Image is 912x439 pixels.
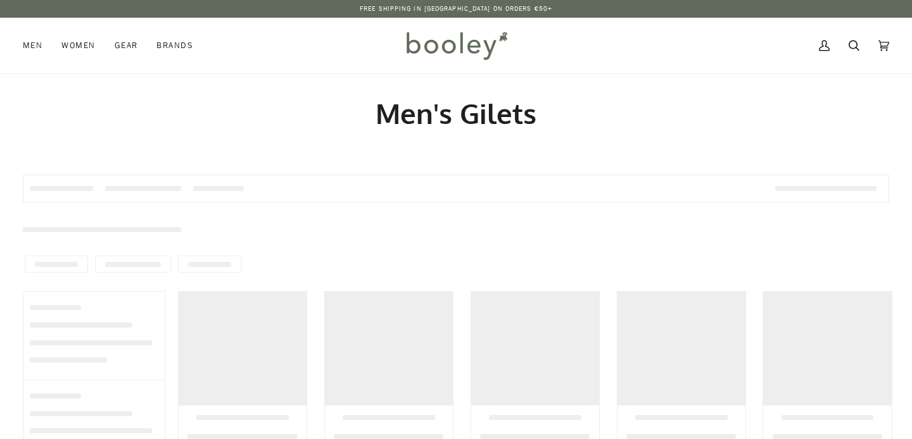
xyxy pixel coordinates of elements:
[360,4,552,14] p: Free Shipping in [GEOGRAPHIC_DATA] on Orders €50+
[23,39,42,52] span: Men
[105,18,148,73] a: Gear
[23,96,889,131] h1: Men's Gilets
[115,39,138,52] span: Gear
[156,39,193,52] span: Brands
[52,18,104,73] a: Women
[401,27,512,64] img: Booley
[23,18,52,73] a: Men
[61,39,95,52] span: Women
[147,18,203,73] a: Brands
